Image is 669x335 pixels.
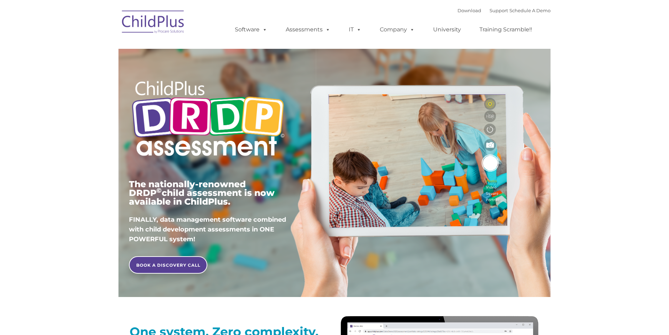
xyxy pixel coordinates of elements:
[118,6,188,40] img: ChildPlus by Procare Solutions
[279,23,337,37] a: Assessments
[129,179,275,207] span: The nationally-renowned DRDP child assessment is now available in ChildPlus.
[129,256,207,274] a: BOOK A DISCOVERY CALL
[509,8,551,13] a: Schedule A Demo
[457,8,481,13] a: Download
[373,23,422,37] a: Company
[129,216,286,243] span: FINALLY, data management software combined with child development assessments in ONE POWERFUL sys...
[490,8,508,13] a: Support
[457,8,551,13] font: |
[342,23,368,37] a: IT
[156,186,162,195] sup: ©
[472,23,539,37] a: Training Scramble!!
[129,71,287,168] img: Copyright - DRDP Logo Light
[228,23,274,37] a: Software
[426,23,468,37] a: University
